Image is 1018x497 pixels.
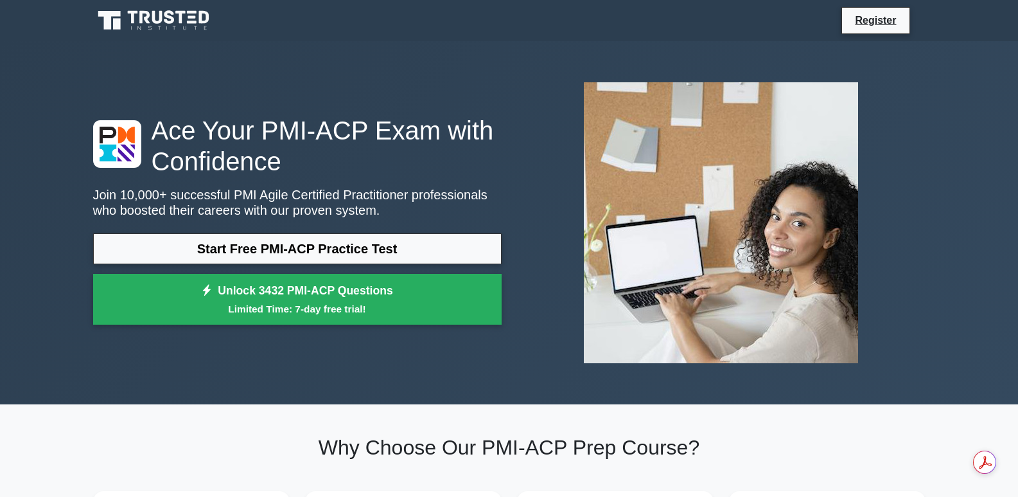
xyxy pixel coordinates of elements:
small: Limited Time: 7-day free trial! [109,302,486,316]
h1: Ace Your PMI-ACP Exam with Confidence [93,115,502,177]
h2: Why Choose Our PMI-ACP Prep Course? [93,435,926,460]
a: Register [847,12,904,28]
a: Unlock 3432 PMI-ACP QuestionsLimited Time: 7-day free trial! [93,274,502,325]
a: Start Free PMI-ACP Practice Test [93,233,502,264]
p: Join 10,000+ successful PMI Agile Certified Practitioner professionals who boosted their careers ... [93,187,502,218]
